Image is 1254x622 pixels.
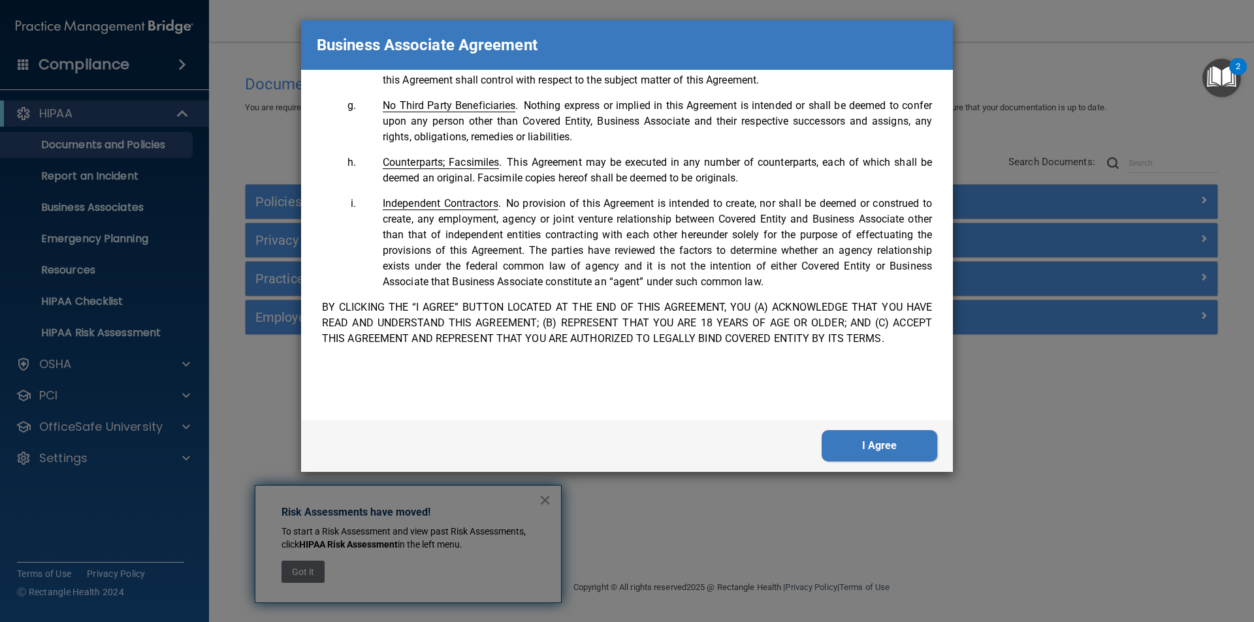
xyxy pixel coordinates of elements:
div: 2 [1236,67,1240,84]
span: No Third Party Beneficiaries [383,99,515,112]
p: BY CLICKING THE “I AGREE” BUTTON LOCATED AT THE END OF THIS AGREEMENT, YOU (A) ACKNOWLEDGE THAT Y... [322,300,932,347]
li: Nothing express or implied in this Agreement is intended or shall be deemed to confer upon any pe... [359,98,932,145]
button: Open Resource Center, 2 new notifications [1202,59,1241,97]
span: Counterparts; Facsimiles [383,156,499,169]
span: Independent Contractors [383,197,498,210]
span: . [383,99,519,112]
button: I Agree [822,430,937,461]
p: Business Associate Agreement [317,31,538,59]
iframe: Drift Widget Chat Controller [1028,529,1238,582]
span: . [383,197,501,210]
span: . [383,156,502,168]
li: No provision of this Agreement is intended to create, nor shall be deemed or construed to create,... [359,196,932,290]
li: This Agreement may be executed in any number of counterparts, each of which shall be deemed an or... [359,155,932,186]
